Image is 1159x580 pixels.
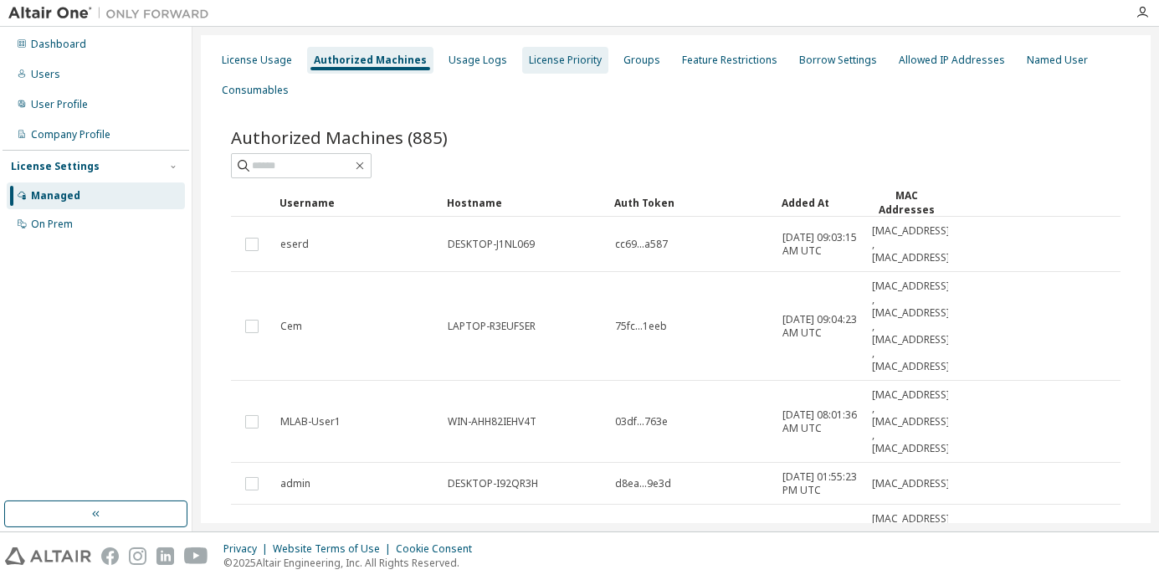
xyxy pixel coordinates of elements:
[280,415,341,429] span: MLAB-User1
[129,547,146,565] img: instagram.svg
[615,238,668,251] span: cc69...a587
[782,231,857,258] span: [DATE] 09:03:15 AM UTC
[871,188,941,217] div: MAC Addresses
[31,218,73,231] div: On Prem
[449,54,507,67] div: Usage Logs
[448,477,538,490] span: DESKTOP-I92QR3H
[279,189,433,216] div: Username
[280,320,302,333] span: Cem
[5,547,91,565] img: altair_logo.svg
[872,512,950,579] span: [MAC_ADDRESS] , [MAC_ADDRESS] , [MAC_ADDRESS]
[615,415,668,429] span: 03df...763e
[872,388,950,455] span: [MAC_ADDRESS] , [MAC_ADDRESS] , [MAC_ADDRESS]
[782,408,857,435] span: [DATE] 08:01:36 AM UTC
[8,5,218,22] img: Altair One
[184,547,208,565] img: youtube.svg
[615,320,667,333] span: 75fc...1eeb
[623,54,660,67] div: Groups
[447,189,601,216] div: Hostname
[682,54,777,67] div: Feature Restrictions
[222,54,292,67] div: License Usage
[782,470,857,497] span: [DATE] 01:55:23 PM UTC
[223,542,273,556] div: Privacy
[101,547,119,565] img: facebook.svg
[448,320,536,333] span: LAPTOP-R3EUFSER
[280,238,309,251] span: eserd
[231,126,448,149] span: Authorized Machines (885)
[223,556,482,570] p: © 2025 Altair Engineering, Inc. All Rights Reserved.
[31,38,86,51] div: Dashboard
[529,54,602,67] div: License Priority
[314,54,427,67] div: Authorized Machines
[156,547,174,565] img: linkedin.svg
[31,128,110,141] div: Company Profile
[782,189,858,216] div: Added At
[799,54,877,67] div: Borrow Settings
[872,280,950,373] span: [MAC_ADDRESS] , [MAC_ADDRESS] , [MAC_ADDRESS] , [MAC_ADDRESS]
[782,313,857,340] span: [DATE] 09:04:23 AM UTC
[396,542,482,556] div: Cookie Consent
[615,477,671,490] span: d8ea...9e3d
[448,415,536,429] span: WIN-AHH82IEHV4T
[273,542,396,556] div: Website Terms of Use
[448,238,535,251] span: DESKTOP-J1NL069
[31,98,88,111] div: User Profile
[31,68,60,81] div: Users
[1027,54,1088,67] div: Named User
[222,84,289,97] div: Consumables
[31,189,80,203] div: Managed
[280,477,310,490] span: admin
[872,224,950,264] span: [MAC_ADDRESS] , [MAC_ADDRESS]
[614,189,768,216] div: Auth Token
[899,54,1005,67] div: Allowed IP Addresses
[11,160,100,173] div: License Settings
[872,477,950,490] span: [MAC_ADDRESS]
